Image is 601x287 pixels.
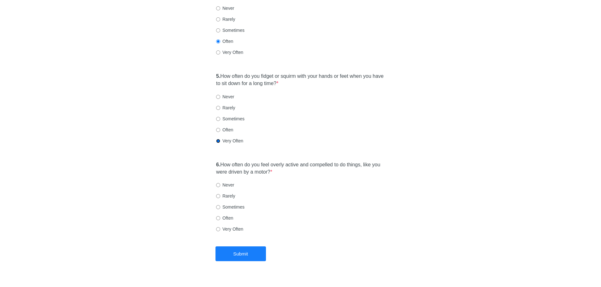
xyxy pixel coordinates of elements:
[216,205,220,209] input: Sometimes
[216,94,234,100] label: Never
[216,139,220,143] input: Very Often
[216,38,233,44] label: Often
[216,161,385,176] label: How often do you feel overly active and compelled to do things, like you were driven by a motor?
[216,73,220,79] strong: 5.
[216,49,243,55] label: Very Often
[216,127,233,133] label: Often
[216,193,235,199] label: Rarely
[216,216,220,220] input: Often
[216,227,220,231] input: Very Often
[215,246,266,261] button: Submit
[216,215,233,221] label: Often
[216,5,234,11] label: Never
[216,116,245,122] label: Sometimes
[216,27,245,33] label: Sometimes
[216,6,220,10] input: Never
[216,162,220,167] strong: 6.
[216,16,235,22] label: Rarely
[216,39,220,43] input: Often
[216,95,220,99] input: Never
[216,28,220,32] input: Sometimes
[216,138,243,144] label: Very Often
[216,105,235,111] label: Rarely
[216,204,245,210] label: Sometimes
[216,50,220,55] input: Very Often
[216,106,220,110] input: Rarely
[216,128,220,132] input: Often
[216,194,220,198] input: Rarely
[216,17,220,21] input: Rarely
[216,183,220,187] input: Never
[216,182,234,188] label: Never
[216,117,220,121] input: Sometimes
[216,73,385,87] label: How often do you fidget or squirm with your hands or feet when you have to sit down for a long time?
[216,226,243,232] label: Very Often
